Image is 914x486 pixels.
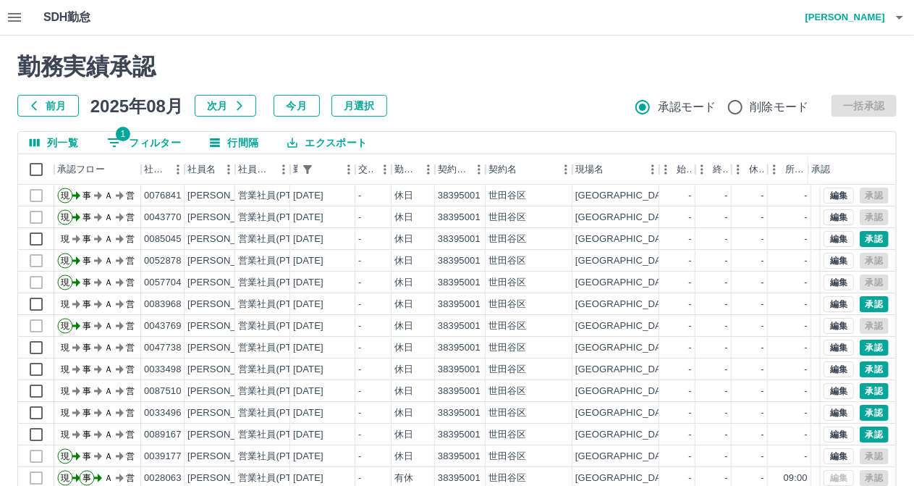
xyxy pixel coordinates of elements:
div: 38395001 [438,189,481,203]
button: フィルター表示 [96,132,192,154]
text: Ａ [104,277,113,288]
div: 営業社員(PT契約) [238,298,314,311]
div: [PERSON_NAME] [187,211,266,225]
div: - [761,385,764,398]
text: 事 [82,408,91,418]
div: [DATE] [293,298,323,311]
text: 営 [126,451,135,461]
text: 事 [82,299,91,309]
button: メニュー [555,159,577,180]
text: 営 [126,343,135,353]
div: - [805,189,808,203]
button: エクスポート [276,132,378,154]
div: 始業 [677,154,693,185]
span: 削除モード [750,99,809,116]
div: 1件のフィルターを適用中 [297,159,318,180]
div: [DATE] [293,254,323,268]
div: [GEOGRAPHIC_DATA]障害者休養ホーム[GEOGRAPHIC_DATA] [575,232,851,246]
button: 編集 [824,361,854,377]
div: - [725,211,728,225]
text: 事 [82,386,91,396]
div: [GEOGRAPHIC_DATA]障害者休養ホーム[GEOGRAPHIC_DATA] [575,428,851,442]
button: 編集 [824,253,854,269]
div: 社員名 [187,154,216,185]
div: [PERSON_NAME] [187,341,266,355]
div: 休日 [394,254,413,268]
div: [PERSON_NAME] [187,406,266,420]
text: Ａ [104,364,113,374]
button: 承認 [860,405,889,421]
div: 契約名 [488,154,517,185]
div: - [358,450,361,464]
button: フィルター表示 [297,159,318,180]
div: 休日 [394,385,413,398]
div: - [725,189,728,203]
div: - [805,450,808,464]
text: 事 [82,190,91,201]
div: 世田谷区 [488,428,527,442]
div: 休日 [394,276,413,290]
div: 世田谷区 [488,450,527,464]
div: - [725,298,728,311]
div: [DATE] [293,450,323,464]
div: [DATE] [293,385,323,398]
div: 所定開始 [768,154,811,185]
h2: 勤務実績承認 [17,53,897,80]
div: 休日 [394,211,413,225]
button: メニュー [218,159,240,180]
div: [GEOGRAPHIC_DATA]障害者休養ホーム[GEOGRAPHIC_DATA] [575,406,851,420]
div: [PERSON_NAME] [187,363,266,377]
span: 1 [116,127,130,141]
div: - [805,363,808,377]
div: - [689,341,692,355]
text: Ａ [104,321,113,331]
text: 営 [126,408,135,418]
button: 承認 [860,296,889,312]
button: 編集 [824,448,854,464]
div: 休日 [394,341,413,355]
div: - [358,341,361,355]
div: - [358,472,361,485]
div: 現場名 [575,154,604,185]
div: - [689,428,692,442]
div: - [805,254,808,268]
div: [GEOGRAPHIC_DATA]障害者休養ホーム[GEOGRAPHIC_DATA] [575,319,851,333]
div: [DATE] [293,319,323,333]
div: 承認 [811,154,830,185]
div: - [805,406,808,420]
div: - [358,254,361,268]
div: - [358,276,361,290]
div: - [761,211,764,225]
div: 38395001 [438,428,481,442]
div: [PERSON_NAME] [187,450,266,464]
div: - [761,189,764,203]
div: - [689,211,692,225]
div: 営業社員(PT契約) [238,341,314,355]
div: 休日 [394,450,413,464]
div: - [358,363,361,377]
button: メニュー [374,159,396,180]
div: 0052878 [144,254,182,268]
text: 営 [126,190,135,201]
text: 現 [61,234,69,244]
div: 世田谷区 [488,232,527,246]
div: 終業 [695,154,732,185]
text: 現 [61,343,69,353]
div: - [358,232,361,246]
div: 世田谷区 [488,363,527,377]
text: 営 [126,277,135,288]
button: 編集 [824,296,854,312]
text: Ａ [104,386,113,396]
div: 契約名 [486,154,572,185]
h5: 2025年08月 [90,95,183,117]
div: 世田谷区 [488,319,527,333]
text: 事 [82,430,91,440]
div: 0039177 [144,450,182,464]
div: 休憩 [732,154,768,185]
div: [DATE] [293,341,323,355]
div: 38395001 [438,276,481,290]
div: [GEOGRAPHIC_DATA]障害者休養ホーム[GEOGRAPHIC_DATA] [575,341,851,355]
text: Ａ [104,343,113,353]
div: - [761,276,764,290]
button: 編集 [824,209,854,225]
